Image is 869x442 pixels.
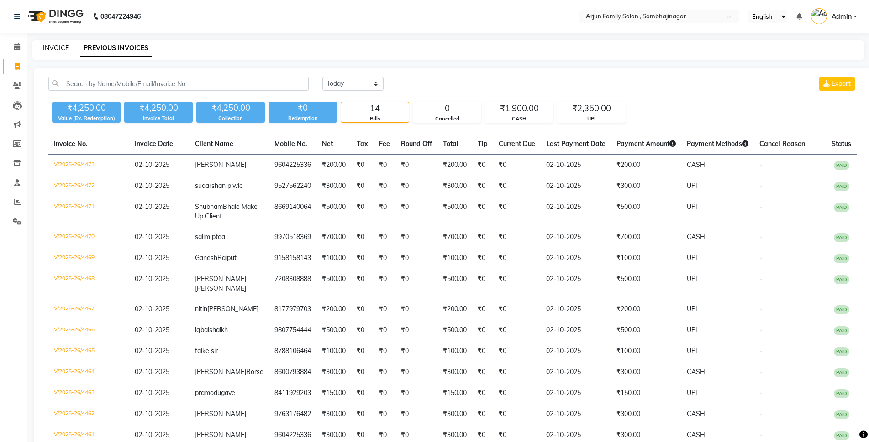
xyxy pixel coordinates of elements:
[48,269,129,299] td: V/2025-26/4468
[493,197,541,227] td: ₹0
[135,347,169,355] span: 02-10-2025
[834,431,849,440] span: PAID
[493,404,541,425] td: ₹0
[135,410,169,418] span: 02-10-2025
[834,161,849,170] span: PAID
[759,410,762,418] span: -
[472,362,493,383] td: ₹0
[687,410,705,418] span: CASH
[687,389,697,397] span: UPI
[195,203,223,211] span: Shubham
[374,383,395,404] td: ₹0
[811,8,827,24] img: Admin
[413,115,481,123] div: Cancelled
[395,341,437,362] td: ₹0
[759,431,762,439] span: -
[558,115,625,123] div: UPI
[48,155,129,176] td: V/2025-26/4473
[48,320,129,341] td: V/2025-26/4466
[269,102,337,114] div: ₹0
[269,404,316,425] td: 9763176482
[135,326,169,334] span: 02-10-2025
[541,176,611,197] td: 02-10-2025
[687,140,748,148] span: Payment Methods
[541,362,611,383] td: 02-10-2025
[374,362,395,383] td: ₹0
[269,362,316,383] td: 8600793884
[351,155,374,176] td: ₹0
[413,102,481,115] div: 0
[485,115,553,123] div: CASH
[43,44,69,52] a: INVOICE
[437,404,472,425] td: ₹300.00
[437,269,472,299] td: ₹500.00
[374,176,395,197] td: ₹0
[316,383,351,404] td: ₹150.00
[48,227,129,248] td: V/2025-26/4470
[687,233,705,241] span: CASH
[374,299,395,320] td: ₹0
[374,227,395,248] td: ₹0
[437,176,472,197] td: ₹300.00
[395,404,437,425] td: ₹0
[834,254,849,263] span: PAID
[52,102,121,114] div: ₹4,250.00
[437,341,472,362] td: ₹100.00
[499,140,535,148] span: Current Due
[100,4,141,29] b: 08047224946
[195,389,217,397] span: pramod
[135,161,169,169] span: 02-10-2025
[269,176,316,197] td: 9527562240
[834,305,849,314] span: PAID
[195,326,209,334] span: iqbal
[832,79,851,88] span: Export
[351,227,374,248] td: ₹0
[472,404,493,425] td: ₹0
[759,254,762,262] span: -
[611,248,681,269] td: ₹100.00
[611,197,681,227] td: ₹500.00
[493,299,541,320] td: ₹0
[351,197,374,227] td: ₹0
[209,326,228,334] span: shaikh
[437,197,472,227] td: ₹500.00
[558,102,625,115] div: ₹2,350.00
[834,203,849,212] span: PAID
[341,115,409,123] div: Bills
[401,140,432,148] span: Round Off
[472,383,493,404] td: ₹0
[687,305,697,313] span: UPI
[437,248,472,269] td: ₹100.00
[80,40,152,57] a: PREVIOUS INVOICES
[611,404,681,425] td: ₹300.00
[687,275,697,283] span: UPI
[195,254,217,262] span: Ganesh
[834,182,849,191] span: PAID
[687,368,705,376] span: CASH
[374,269,395,299] td: ₹0
[217,389,235,397] span: ugave
[437,362,472,383] td: ₹300.00
[196,114,265,122] div: Collection
[687,203,697,211] span: UPI
[478,140,488,148] span: Tip
[541,227,611,248] td: 02-10-2025
[472,155,493,176] td: ₹0
[195,368,246,376] span: [PERSON_NAME]
[541,341,611,362] td: 02-10-2025
[269,248,316,269] td: 9158158143
[832,140,851,148] span: Status
[541,320,611,341] td: 02-10-2025
[493,362,541,383] td: ₹0
[351,176,374,197] td: ₹0
[687,347,697,355] span: UPI
[135,254,169,262] span: 02-10-2025
[541,248,611,269] td: 02-10-2025
[351,269,374,299] td: ₹0
[437,299,472,320] td: ₹200.00
[472,299,493,320] td: ₹0
[135,368,169,376] span: 02-10-2025
[611,341,681,362] td: ₹100.00
[472,269,493,299] td: ₹0
[687,161,705,169] span: CASH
